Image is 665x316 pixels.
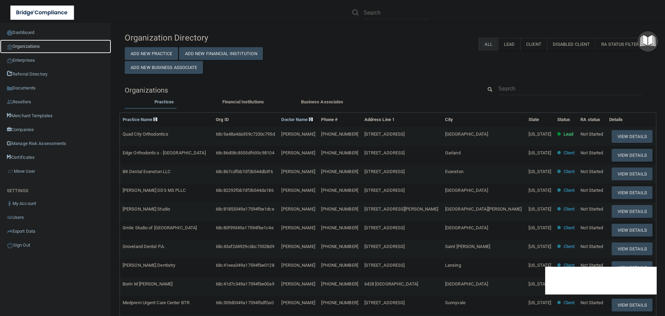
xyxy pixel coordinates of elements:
a: Practice Name [123,117,157,122]
span: Medprem Urgent Care Center BTR [123,300,189,305]
span: RA Status Filter [601,42,646,47]
span: [US_STATE] [529,206,551,212]
h5: Organizations [125,86,472,94]
span: Borin M [PERSON_NAME] [123,281,172,287]
span: [US_STATE] [529,281,551,287]
span: [PERSON_NAME] [281,206,315,212]
span: [PHONE_NUMBER] [321,169,358,174]
th: State [526,113,555,127]
span: [STREET_ADDRESS] [364,263,405,268]
span: [STREET_ADDRESS] [364,300,405,305]
p: Client [564,186,575,195]
span: Not Started [580,131,603,137]
img: ic_dashboard_dark.d01f4a41.png [7,30,12,36]
label: Financial Institutions [207,98,279,106]
th: Details [606,113,656,127]
img: ic-search.3b580494.png [352,9,358,16]
span: Not Started [580,150,603,155]
span: [STREET_ADDRESS][PERSON_NAME] [364,206,438,212]
span: Business Associates [301,99,344,104]
span: [PHONE_NUMBER] [321,206,358,212]
button: View Details [612,242,653,255]
span: [PHONE_NUMBER] [321,225,358,230]
span: [STREET_ADDRESS] [364,169,405,174]
p: Client [564,205,575,213]
span: Not Started [580,244,603,249]
span: [PHONE_NUMBER] [321,263,358,268]
span: [GEOGRAPHIC_DATA] [445,225,488,230]
span: Financial Institutions [222,99,264,104]
img: icon-documents.8dae5593.png [7,86,12,91]
label: Lead [498,38,520,51]
label: All [479,38,498,51]
span: [STREET_ADDRESS] [364,131,405,137]
span: Lansing [445,263,461,268]
label: SETTINGS [7,187,28,195]
span: Saint [PERSON_NAME] [445,244,490,249]
span: [GEOGRAPHIC_DATA] [445,131,488,137]
span: [PERSON_NAME] [281,263,315,268]
span: Not Started [580,188,603,193]
span: [US_STATE] [529,225,551,230]
span: [PERSON_NAME] Dentistry [123,263,175,268]
span: [GEOGRAPHIC_DATA] [445,188,488,193]
span: [PHONE_NUMBER] [321,244,358,249]
label: Client [520,38,547,51]
button: View Details [612,186,653,199]
h4: Organization Directory [125,33,293,42]
span: [PERSON_NAME] Studio [123,206,170,212]
span: Sunnyvale [445,300,465,305]
img: ic_power_dark.7ecde6b1.png [7,242,13,248]
span: [PERSON_NAME] [281,150,315,155]
span: [PHONE_NUMBER] [321,188,358,193]
button: View Details [612,149,653,162]
span: Garland [445,150,461,155]
span: [PERSON_NAME] [281,244,315,249]
span: [US_STATE] [529,263,551,268]
span: [STREET_ADDRESS] [364,188,405,193]
span: 68c86d08c8555df693c98104 [216,150,274,155]
li: Financial Institutions [204,98,283,108]
button: Open Resource Center [638,31,658,52]
button: View Details [612,299,653,311]
li: Practices [125,98,204,108]
span: [PHONE_NUMBER] [321,131,358,137]
p: Client [564,224,575,232]
span: [PERSON_NAME] [281,169,315,174]
button: View Details [612,168,653,180]
span: Edge Orthodontics - [GEOGRAPHIC_DATA] [123,150,206,155]
button: View Details [612,261,653,274]
span: [PERSON_NAME] [281,225,315,230]
th: Status [555,113,578,127]
span: [US_STATE] [529,300,551,305]
th: Address Line 1 [362,113,442,127]
span: [PERSON_NAME] [281,281,315,287]
iframe: Drift Widget Chat Controller [545,267,657,294]
span: 6428 [GEOGRAPHIC_DATA] [364,281,418,287]
span: 68c9a48a4da359c7230c795d [216,131,275,137]
span: [US_STATE] [529,169,551,174]
span: [US_STATE] [529,131,551,137]
span: Evanston [445,169,463,174]
img: organization-icon.f8decf85.png [7,44,12,50]
label: Practices [128,98,200,106]
th: RA status [578,113,606,127]
span: 68c81853349a17594fbe1dce [216,206,274,212]
span: [PERSON_NAME] DDS MS PLLC [123,188,186,193]
span: 68c41eea349a17594fbe0128 [216,263,274,268]
span: [STREET_ADDRESS] [364,150,405,155]
span: Practices [154,99,174,104]
img: bridge_compliance_login_screen.278c3ca4.svg [10,6,74,20]
button: View Details [612,205,653,218]
p: Lead [564,130,573,138]
span: 68c80f99349a17594fbe1c4e [216,225,273,230]
img: icon-users.e205127d.png [7,215,12,220]
span: BK Dental Evanston LLC [123,169,170,174]
li: Business Associate [283,98,362,108]
button: View Details [612,224,653,237]
input: Search [364,6,427,19]
img: icon-export.b9366987.png [7,229,12,234]
button: Add New Business Associate [125,61,203,74]
span: [GEOGRAPHIC_DATA] [445,281,488,287]
span: Not Started [580,206,603,212]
